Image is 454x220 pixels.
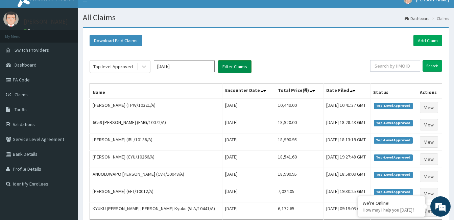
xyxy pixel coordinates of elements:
[222,99,275,116] td: [DATE]
[420,205,438,217] a: View
[15,62,37,68] span: Dashboard
[374,172,413,178] span: Top-Level Approved
[275,151,324,168] td: 18,541.60
[275,202,324,220] td: 6,172.65
[39,67,93,135] span: We're online!
[370,60,420,72] input: Search by HMO ID
[222,116,275,133] td: [DATE]
[222,202,275,220] td: [DATE]
[374,103,413,109] span: Top-Level Approved
[111,3,127,20] div: Minimize live chat window
[324,185,371,202] td: [DATE] 19:30:25 GMT
[275,168,324,185] td: 18,990.95
[222,185,275,202] td: [DATE]
[15,106,27,113] span: Tariffs
[275,99,324,116] td: 10,449.00
[405,16,430,21] a: Dashboard
[324,151,371,168] td: [DATE] 19:27:48 GMT
[275,133,324,151] td: 18,990.95
[93,63,133,70] div: Top level Approved
[24,28,40,33] a: Online
[222,151,275,168] td: [DATE]
[430,16,449,21] li: Claims
[374,137,413,143] span: Top-Level Approved
[417,83,442,99] th: Actions
[35,38,114,47] div: Chat with us now
[275,116,324,133] td: 18,920.00
[420,188,438,199] a: View
[420,119,438,130] a: View
[15,92,28,98] span: Claims
[218,60,252,73] button: Filter Claims
[363,200,420,206] div: We're Online!
[275,83,324,99] th: Total Price(₦)
[90,35,142,46] button: Download Paid Claims
[83,13,449,22] h1: All Claims
[90,151,222,168] td: [PERSON_NAME] (CYU/10266/A)
[420,153,438,165] a: View
[371,83,417,99] th: Status
[90,133,222,151] td: [PERSON_NAME] (IBL/10138/A)
[222,133,275,151] td: [DATE]
[324,83,371,99] th: Date Filed
[374,120,413,126] span: Top-Level Approved
[90,202,222,220] td: KYUKU [PERSON_NAME] [PERSON_NAME] Kyuku (VLA/10441/A)
[420,171,438,182] a: View
[324,116,371,133] td: [DATE] 18:28:43 GMT
[420,136,438,148] a: View
[90,116,222,133] td: 6059 [PERSON_NAME] (FMG/10072/A)
[90,185,222,202] td: [PERSON_NAME] (EFT/10012/A)
[275,185,324,202] td: 7,024.05
[90,168,222,185] td: ANUOLUWAPO [PERSON_NAME] (CVR/10048/A)
[24,19,68,25] p: [PERSON_NAME]
[374,189,413,195] span: Top-Level Approved
[423,60,442,72] input: Search
[3,11,19,27] img: User Image
[324,168,371,185] td: [DATE] 18:58:09 GMT
[222,83,275,99] th: Encounter Date
[413,35,442,46] a: Add Claim
[13,34,27,51] img: d_794563401_company_1708531726252_794563401
[363,207,420,213] p: How may I help you today?
[3,147,129,171] textarea: Type your message and hit 'Enter'
[374,154,413,161] span: Top-Level Approved
[154,60,215,72] input: Select Month and Year
[222,168,275,185] td: [DATE]
[324,202,371,220] td: [DATE] 09:19:05 GMT
[15,47,49,53] span: Switch Providers
[420,102,438,113] a: View
[324,133,371,151] td: [DATE] 18:13:19 GMT
[90,83,222,99] th: Name
[324,99,371,116] td: [DATE] 10:41:37 GMT
[90,99,222,116] td: [PERSON_NAME] (TPW/10321/A)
